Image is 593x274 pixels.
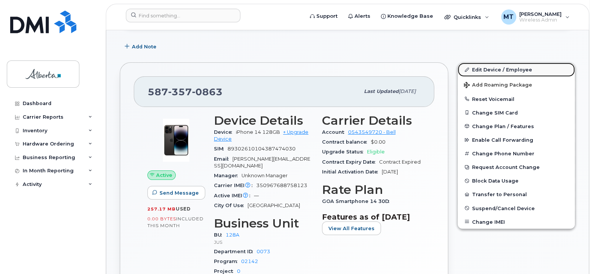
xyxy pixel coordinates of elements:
span: Program [214,259,241,264]
span: BU [214,232,226,238]
span: used [176,206,191,212]
button: Change SIM Card [458,106,575,119]
div: Quicklinks [439,9,494,25]
a: Alerts [343,9,376,24]
span: Eligible [367,149,385,155]
span: [DATE] [399,88,416,94]
span: Contract Expiry Date [322,159,379,165]
p: JUS [214,239,313,245]
span: 0863 [192,86,223,98]
span: [GEOGRAPHIC_DATA] [248,203,300,208]
span: Add Note [132,43,156,50]
h3: Business Unit [214,217,313,230]
span: MT [503,12,514,22]
a: 0 [237,268,240,274]
span: [PERSON_NAME][EMAIL_ADDRESS][DOMAIN_NAME] [214,156,310,169]
span: Knowledge Base [387,12,433,20]
span: iPhone 14 128GB [236,129,280,135]
span: Email [214,156,232,162]
span: 350967688758123 [256,183,307,188]
button: Reset Voicemail [458,92,575,106]
a: 128A [226,232,239,238]
a: 02142 [241,259,258,264]
span: Support [316,12,338,20]
a: Support [305,9,343,24]
span: Manager [214,173,242,178]
button: Add Roaming Package [458,77,575,92]
span: Quicklinks [454,14,481,20]
span: Send Message [159,189,199,197]
img: image20231002-3703462-njx0qo.jpeg [153,118,199,163]
button: Transfer to Personal [458,187,575,201]
span: 89302610104387474030 [228,146,296,152]
button: Enable Call Forwarding [458,133,575,147]
button: Change Plan / Features [458,119,575,133]
span: Suspend/Cancel Device [472,205,535,211]
span: View All Features [328,225,375,232]
h3: Device Details [214,114,313,127]
span: City Of Use [214,203,248,208]
a: 0543549720 - Bell [348,129,396,135]
a: Edit Device / Employee [458,63,575,76]
span: 0.00 Bytes [147,216,176,221]
span: Device [214,129,236,135]
span: 357 [168,86,192,98]
span: GOA Smartphone 14 30D [322,198,393,204]
button: Suspend/Cancel Device [458,201,575,215]
a: Knowledge Base [376,9,438,24]
span: $0.00 [371,139,386,145]
span: 587 [148,86,223,98]
button: Change Phone Number [458,147,575,160]
span: Alerts [355,12,370,20]
input: Find something... [126,9,240,22]
span: Contract Expired [379,159,421,165]
span: Change Plan / Features [472,123,534,129]
button: View All Features [322,221,381,235]
button: Send Message [147,186,205,200]
button: Change IMEI [458,215,575,229]
span: Add Roaming Package [464,82,532,89]
div: Miriam Tejera Soler [496,9,575,25]
span: 257.17 MB [147,206,176,212]
a: 0073 [257,249,270,254]
span: Upgrade Status [322,149,367,155]
span: Account [322,129,348,135]
span: Last updated [364,88,399,94]
button: Block Data Usage [458,174,575,187]
span: Initial Activation Date [322,169,382,175]
h3: Carrier Details [322,114,421,127]
button: Request Account Change [458,160,575,174]
button: Add Note [120,40,163,53]
span: [DATE] [382,169,398,175]
span: Wireless Admin [519,17,562,23]
h3: Features as of [DATE] [322,212,421,221]
span: Carrier IMEI [214,183,256,188]
span: [PERSON_NAME] [519,11,562,17]
span: Unknown Manager [242,173,288,178]
span: Active [156,172,172,179]
h3: Rate Plan [322,183,421,197]
span: — [254,193,259,198]
span: Enable Call Forwarding [472,137,533,143]
span: Active IMEI [214,193,254,198]
span: Contract balance [322,139,371,145]
span: SIM [214,146,228,152]
span: included this month [147,216,204,228]
span: Department ID [214,249,257,254]
span: Project [214,268,237,274]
